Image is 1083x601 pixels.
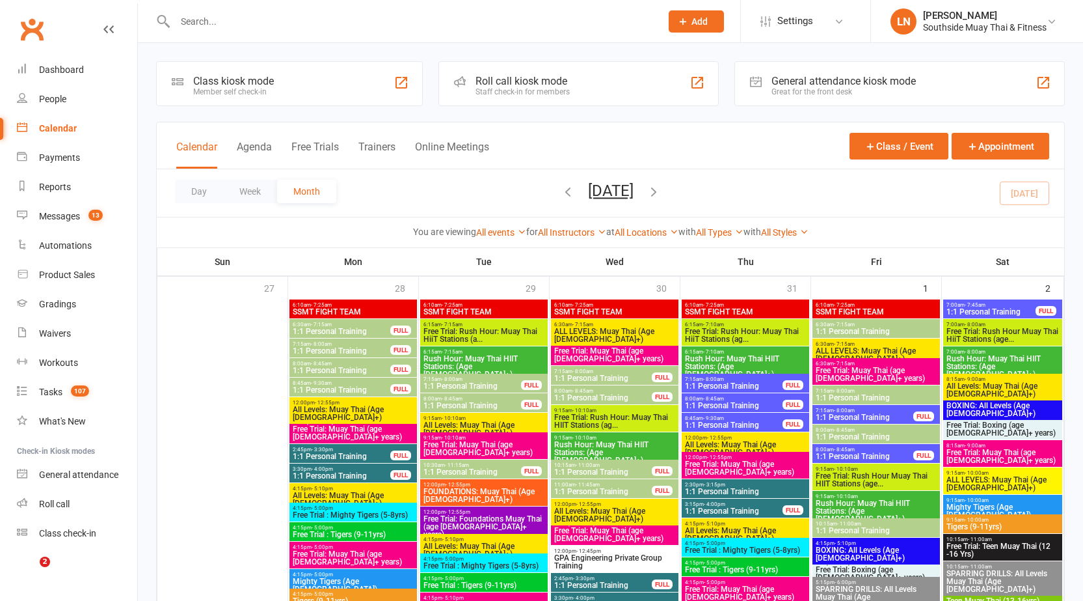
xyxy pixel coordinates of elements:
a: All events [476,227,526,238]
span: 1:1 Personal Training [423,402,522,410]
span: 7:15am [423,376,522,382]
div: Payments [39,152,80,163]
span: - 12:55pm [707,435,732,441]
span: 1:1 Personal Training [684,402,783,410]
span: 4:15pm [292,525,414,531]
span: 1:1 Personal Training [554,394,652,402]
span: - 5:10pm [442,537,464,542]
div: 1 [923,277,941,298]
span: 9:15am [423,415,545,421]
span: 8:00am [554,388,652,394]
span: 1:1 Personal Training [815,527,937,535]
span: - 11:00am [968,537,992,542]
button: Day [175,180,223,203]
span: 4:15pm [292,505,414,511]
span: - 7:15am [572,322,593,328]
span: 9:15am [946,517,1060,523]
div: Messages [39,211,80,221]
div: FULL [652,486,673,496]
span: - 12:55pm [576,501,601,507]
div: Product Sales [39,270,95,280]
div: What's New [39,416,86,426]
span: 3:30pm [292,466,391,472]
span: BOXING: All Levels (Age [DEMOGRAPHIC_DATA]+) [946,402,1060,417]
input: Search... [171,12,652,31]
div: Waivers [39,328,71,339]
div: Tasks [39,387,62,397]
span: SSMT FIGHT TEAM [292,308,414,316]
span: Free Trial: Rush Hour: Muay Thai HiiT Stations (a... [423,328,545,343]
span: 3:15pm [684,501,783,507]
span: - 7:25am [311,302,332,308]
span: 13 [88,210,103,221]
span: 2:30pm [684,482,807,488]
span: 7:15am [815,408,914,413]
span: 6:10am [423,302,545,308]
div: General attendance kiosk mode [771,75,916,87]
span: - 7:15am [311,322,332,328]
div: Staff check-in for members [475,87,570,96]
span: Free Trial: Muay Thai (age [DEMOGRAPHIC_DATA]+ years) [684,460,807,476]
span: 1:1 Personal Training [684,421,783,429]
span: 9:15am [946,497,1060,503]
div: 31 [787,277,810,298]
button: Month [277,180,336,203]
span: - 8:00am [965,322,985,328]
span: - 8:45am [572,388,593,394]
span: Free Trial: Rush Hour: Muay Thai HiiT Stations (ag... [684,328,807,343]
span: 6:30am [554,322,676,328]
a: Roll call [17,490,137,519]
span: - 12:55pm [315,400,340,406]
div: Dashboard [39,64,84,75]
a: Clubworx [16,13,48,46]
span: 10:15am [815,521,937,527]
span: - 9:00am [965,376,985,382]
span: 4:15pm [292,486,414,492]
span: 12:00pm [423,482,545,488]
span: Free Trial: Rush Hour Muay Thai HiiT Stations (age... [946,328,1060,343]
span: - 10:10am [442,435,466,441]
span: 7:00am [946,302,1036,308]
button: Week [223,180,277,203]
div: FULL [652,392,673,402]
div: FULL [390,451,411,460]
span: - 7:25am [834,302,855,308]
button: Calendar [176,141,217,169]
span: 8:00am [815,427,937,433]
span: 8:00am [684,396,783,402]
span: 107 [71,385,89,397]
div: Southside Muay Thai & Fitness [923,21,1047,33]
span: 6:15am [423,322,545,328]
a: Dashboard [17,55,137,85]
span: 12:00pm [423,509,545,515]
span: 4:15pm [815,540,937,546]
span: - 10:10am [572,408,596,413]
a: All Locations [615,227,678,238]
span: 4:15pm [423,537,545,542]
div: FULL [390,365,411,374]
span: - 3:30pm [312,447,333,453]
span: ALL LEVELS: Muay Thai (Age [DEMOGRAPHIC_DATA]+) [946,476,1060,492]
span: 1:1 Personal Training [815,453,914,460]
div: 30 [656,277,680,298]
span: All Levels: Muay Thai (Age [DEMOGRAPHIC_DATA]+) [554,507,676,523]
span: SSMT FIGHT TEAM [554,308,676,316]
span: Rush Hour: Muay Thai HIIT Stations: (Age [DEMOGRAPHIC_DATA]+) [423,355,545,378]
span: 12:00pm [292,400,414,406]
span: - 8:45am [834,427,855,433]
a: All Instructors [538,227,606,238]
span: - 9:30am [703,415,724,421]
span: 1:1 Personal Training [292,347,391,355]
span: 1:1 Personal Training [292,472,391,480]
span: 6:30am [292,322,391,328]
span: - 8:00am [311,341,332,347]
div: 29 [526,277,549,298]
div: FULL [652,372,673,382]
span: 1:1 Personal Training [684,488,807,496]
strong: with [743,227,761,237]
a: General attendance kiosk mode [17,460,137,490]
span: - 11:00am [576,462,600,468]
span: 11:00am [554,482,652,488]
span: - 7:25am [703,302,724,308]
span: - 8:00am [834,408,855,413]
